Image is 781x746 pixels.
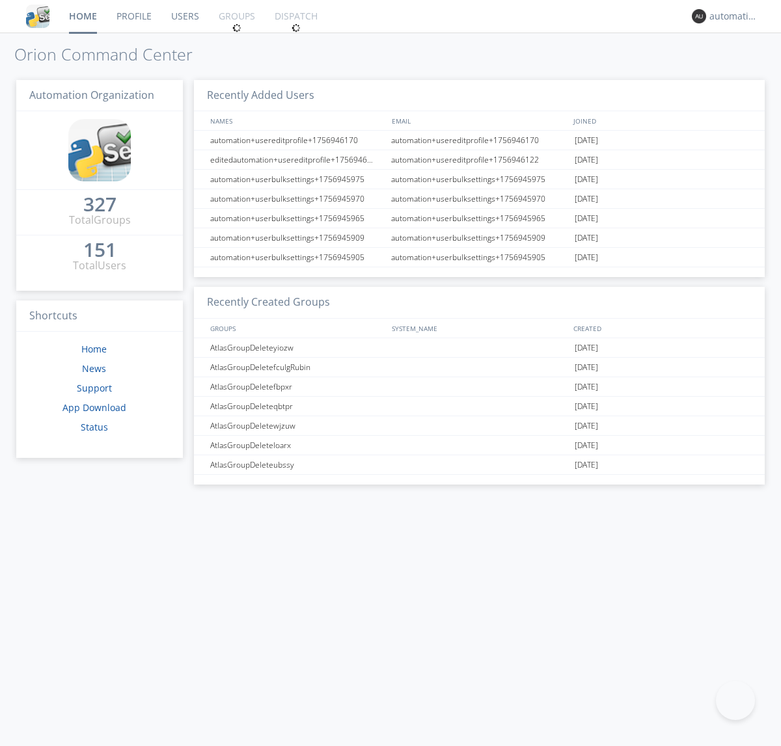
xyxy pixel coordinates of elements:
[83,198,116,213] a: 327
[62,401,126,414] a: App Download
[575,189,598,209] span: [DATE]
[82,362,106,375] a: News
[207,416,387,435] div: AtlasGroupDeletewjzuw
[194,455,765,475] a: AtlasGroupDeleteubssy[DATE]
[575,131,598,150] span: [DATE]
[207,131,387,150] div: automation+usereditprofile+1756946170
[388,189,571,208] div: automation+userbulksettings+1756945970
[692,9,706,23] img: 373638.png
[194,209,765,228] a: automation+userbulksettings+1756945965automation+userbulksettings+1756945965[DATE]
[194,150,765,170] a: editedautomation+usereditprofile+1756946122automation+usereditprofile+1756946122[DATE]
[388,131,571,150] div: automation+usereditprofile+1756946170
[207,150,387,169] div: editedautomation+usereditprofile+1756946122
[16,300,183,332] h3: Shortcuts
[716,681,755,720] iframe: Toggle Customer Support
[207,111,385,130] div: NAMES
[388,248,571,267] div: automation+userbulksettings+1756945905
[26,5,49,28] img: cddb5a64eb264b2086981ab96f4c1ba7
[73,258,126,273] div: Total Users
[570,111,752,130] div: JOINED
[575,170,598,189] span: [DATE]
[194,338,765,358] a: AtlasGroupDeleteyiozw[DATE]
[194,287,765,319] h3: Recently Created Groups
[194,80,765,112] h3: Recently Added Users
[388,170,571,189] div: automation+userbulksettings+1756945975
[575,209,598,228] span: [DATE]
[207,228,387,247] div: automation+userbulksettings+1756945909
[575,416,598,436] span: [DATE]
[207,377,387,396] div: AtlasGroupDeletefbpxr
[68,119,131,181] img: cddb5a64eb264b2086981ab96f4c1ba7
[194,248,765,267] a: automation+userbulksettings+1756945905automation+userbulksettings+1756945905[DATE]
[194,358,765,377] a: AtlasGroupDeletefculgRubin[DATE]
[194,189,765,209] a: automation+userbulksettings+1756945970automation+userbulksettings+1756945970[DATE]
[207,319,385,338] div: GROUPS
[207,397,387,416] div: AtlasGroupDeleteqbtpr
[575,358,598,377] span: [DATE]
[388,150,571,169] div: automation+usereditprofile+1756946122
[81,343,107,355] a: Home
[575,150,598,170] span: [DATE]
[207,436,387,455] div: AtlasGroupDeleteloarx
[575,455,598,475] span: [DATE]
[194,397,765,416] a: AtlasGroupDeleteqbtpr[DATE]
[570,319,752,338] div: CREATED
[389,111,570,130] div: EMAIL
[575,228,598,248] span: [DATE]
[292,23,301,33] img: spin.svg
[207,248,387,267] div: automation+userbulksettings+1756945905
[207,209,387,228] div: automation+userbulksettings+1756945965
[83,198,116,211] div: 327
[575,397,598,416] span: [DATE]
[388,209,571,228] div: automation+userbulksettings+1756945965
[207,189,387,208] div: automation+userbulksettings+1756945970
[575,338,598,358] span: [DATE]
[194,416,765,436] a: AtlasGroupDeletewjzuw[DATE]
[709,10,758,23] div: automation+atlas0003
[194,377,765,397] a: AtlasGroupDeletefbpxr[DATE]
[207,338,387,357] div: AtlasGroupDeleteyiozw
[77,382,112,394] a: Support
[83,243,116,258] a: 151
[194,228,765,248] a: automation+userbulksettings+1756945909automation+userbulksettings+1756945909[DATE]
[207,170,387,189] div: automation+userbulksettings+1756945975
[207,455,387,474] div: AtlasGroupDeleteubssy
[69,213,131,228] div: Total Groups
[232,23,241,33] img: spin.svg
[575,248,598,267] span: [DATE]
[194,170,765,189] a: automation+userbulksettings+1756945975automation+userbulksettings+1756945975[DATE]
[389,319,570,338] div: SYSTEM_NAME
[29,88,154,102] span: Automation Organization
[194,131,765,150] a: automation+usereditprofile+1756946170automation+usereditprofile+1756946170[DATE]
[575,377,598,397] span: [DATE]
[388,228,571,247] div: automation+userbulksettings+1756945909
[83,243,116,256] div: 151
[81,421,108,433] a: Status
[194,436,765,455] a: AtlasGroupDeleteloarx[DATE]
[575,436,598,455] span: [DATE]
[207,358,387,377] div: AtlasGroupDeletefculgRubin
